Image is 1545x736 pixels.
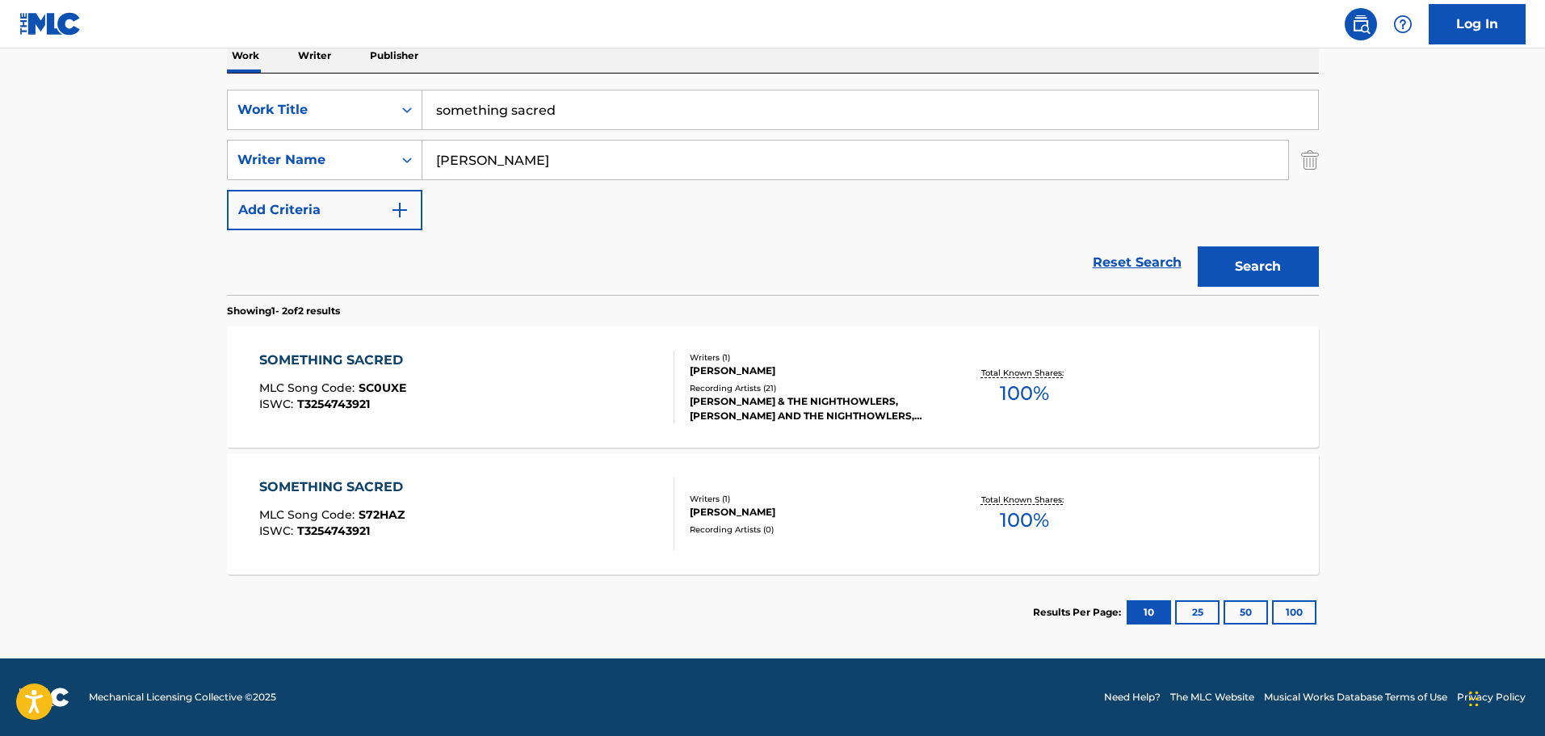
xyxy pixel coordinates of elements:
[227,453,1319,574] a: SOMETHING SACREDMLC Song Code:S72HAZISWC:T3254743921Writers (1)[PERSON_NAME]Recording Artists (0)...
[1345,8,1377,40] a: Public Search
[259,524,297,538] span: ISWC :
[1170,690,1254,704] a: The MLC Website
[297,397,370,411] span: T3254743921
[365,39,423,73] p: Publisher
[1085,245,1190,280] a: Reset Search
[1104,690,1161,704] a: Need Help?
[227,190,422,230] button: Add Criteria
[359,381,406,395] span: SC0UXE
[1351,15,1371,34] img: search
[690,493,934,505] div: Writers ( 1 )
[293,39,336,73] p: Writer
[359,507,405,522] span: S72HAZ
[981,494,1068,506] p: Total Known Shares:
[227,90,1319,295] form: Search Form
[1175,600,1220,625] button: 25
[1464,658,1545,736] iframe: Chat Widget
[690,351,934,364] div: Writers ( 1 )
[1264,690,1447,704] a: Musical Works Database Terms of Use
[237,100,383,120] div: Work Title
[390,200,409,220] img: 9d2ae6d4665cec9f34b9.svg
[690,394,934,423] div: [PERSON_NAME] & THE NIGHTHOWLERS, [PERSON_NAME] AND THE NIGHTHOWLERS, [PERSON_NAME] & THE NIGHTHO...
[89,690,276,704] span: Mechanical Licensing Collective © 2025
[297,524,370,538] span: T3254743921
[227,326,1319,448] a: SOMETHING SACREDMLC Song Code:SC0UXEISWC:T3254743921Writers (1)[PERSON_NAME]Recording Artists (21...
[981,367,1068,379] p: Total Known Shares:
[1127,600,1171,625] button: 10
[259,477,411,497] div: SOMETHING SACRED
[1033,605,1125,620] p: Results Per Page:
[1198,246,1319,287] button: Search
[19,12,82,36] img: MLC Logo
[237,150,383,170] div: Writer Name
[1272,600,1316,625] button: 100
[1000,506,1049,535] span: 100 %
[259,397,297,411] span: ISWC :
[259,381,359,395] span: MLC Song Code :
[1393,15,1413,34] img: help
[1000,379,1049,408] span: 100 %
[690,364,934,378] div: [PERSON_NAME]
[1301,140,1319,180] img: Delete Criterion
[259,507,359,522] span: MLC Song Code :
[1224,600,1268,625] button: 50
[690,505,934,519] div: [PERSON_NAME]
[227,304,340,318] p: Showing 1 - 2 of 2 results
[690,524,934,536] div: Recording Artists ( 0 )
[1469,675,1479,723] div: Drag
[1457,690,1526,704] a: Privacy Policy
[690,382,934,394] div: Recording Artists ( 21 )
[1387,8,1419,40] div: Help
[259,351,411,370] div: SOMETHING SACRED
[19,688,69,707] img: logo
[1429,4,1526,44] a: Log In
[227,39,264,73] p: Work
